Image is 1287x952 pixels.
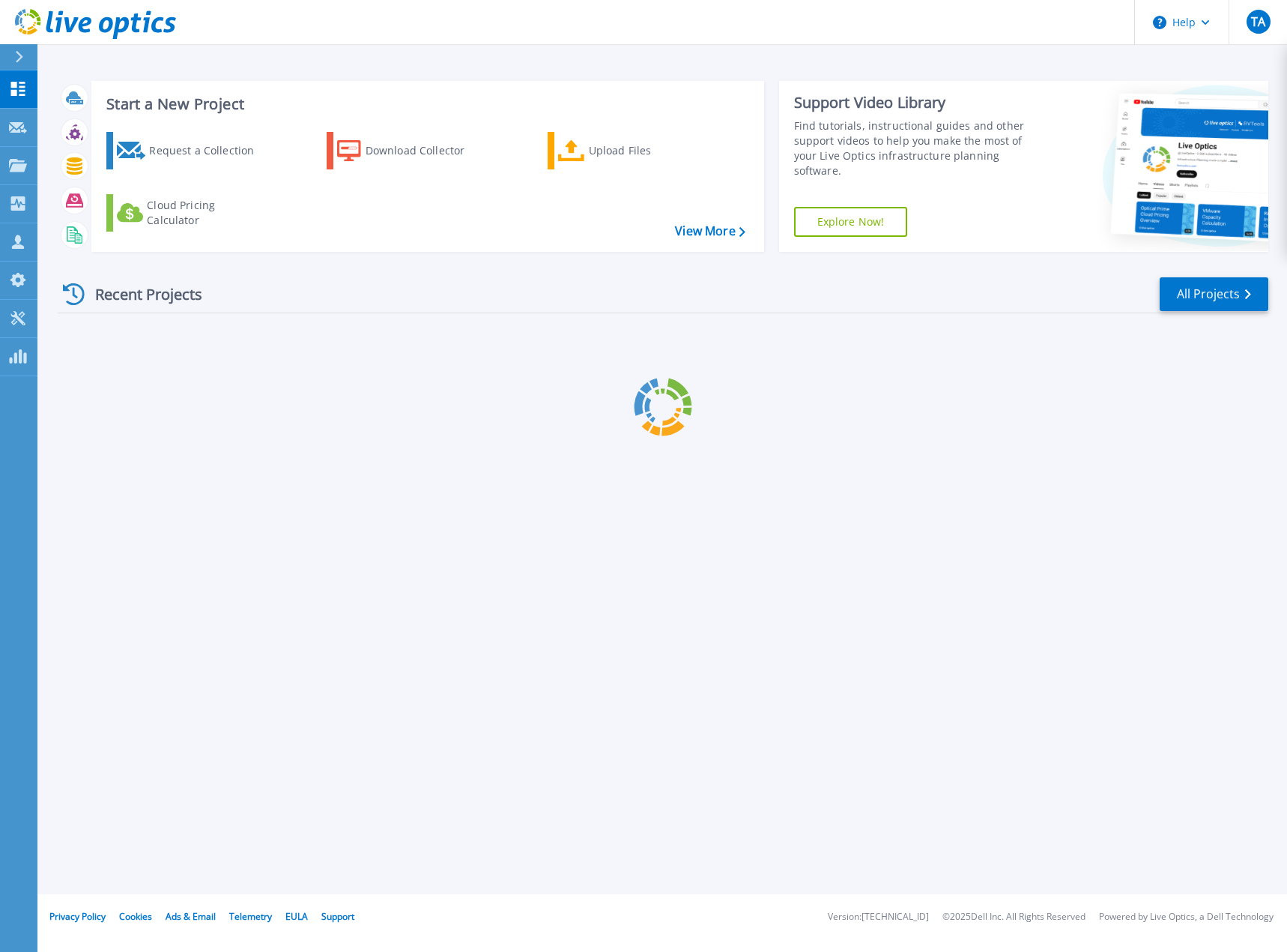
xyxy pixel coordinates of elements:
[589,136,709,166] div: Upload Files
[58,276,222,313] div: Recent Projects
[321,910,354,923] a: Support
[1099,912,1274,922] li: Powered by Live Optics, a Dell Technology
[327,132,494,169] a: Download Collector
[229,910,272,923] a: Telemetry
[285,910,308,923] a: EULA
[794,118,1042,178] div: Find tutorials, instructional guides and other support videos to help you make the most of your L...
[49,910,106,923] a: Privacy Policy
[106,96,745,112] h3: Start a New Project
[1251,16,1265,28] span: TA
[366,136,485,166] div: Download Collector
[147,198,267,228] div: Cloud Pricing Calculator
[548,132,715,169] a: Upload Files
[828,912,929,922] li: Version: [TECHNICAL_ID]
[106,194,273,232] a: Cloud Pricing Calculator
[1160,277,1268,311] a: All Projects
[675,224,745,238] a: View More
[942,912,1085,922] li: © 2025 Dell Inc. All Rights Reserved
[794,207,908,237] a: Explore Now!
[794,93,1042,112] div: Support Video Library
[106,132,273,169] a: Request a Collection
[149,136,269,166] div: Request a Collection
[119,910,152,923] a: Cookies
[166,910,216,923] a: Ads & Email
